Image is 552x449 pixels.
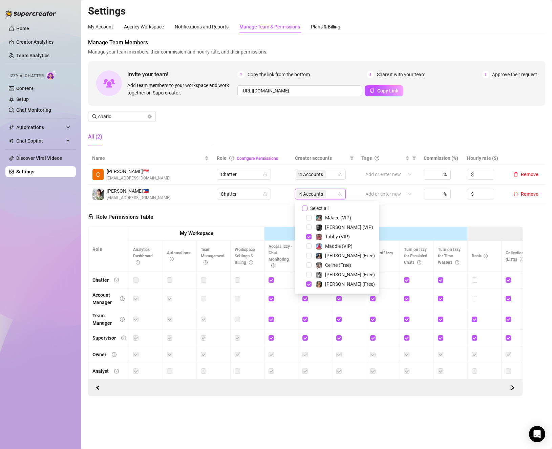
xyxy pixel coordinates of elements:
[204,260,208,264] span: info-circle
[92,367,109,375] div: Analyst
[98,113,146,120] input: Search members
[92,114,97,119] span: search
[92,312,114,327] div: Team Manager
[299,190,323,198] span: 4 Accounts
[271,263,275,268] span: info-circle
[511,190,541,198] button: Remove
[306,224,312,230] span: Select tree node
[107,175,170,181] span: [EMAIL_ADDRESS][DOMAIN_NAME]
[88,39,545,47] span: Manage Team Members
[120,296,125,301] span: info-circle
[46,70,57,80] img: AI Chatter
[92,169,104,180] img: Charlotte Acogido
[325,215,351,220] span: MJaee (VIP)
[325,234,350,239] span: Tabby (VIP)
[92,351,106,358] div: Owner
[348,153,355,163] span: filter
[306,272,312,277] span: Select tree node
[120,317,125,322] span: info-circle
[180,230,213,236] strong: My Workspace
[9,125,14,130] span: thunderbolt
[404,247,427,265] span: Turn on Izzy for Escalated Chats
[306,281,312,287] span: Select tree node
[365,85,403,96] button: Copy Link
[9,73,44,79] span: Izzy AI Chatter
[361,154,372,162] span: Tags
[325,253,375,258] span: [PERSON_NAME] (Free)
[249,260,253,264] span: info-circle
[107,195,170,201] span: [EMAIL_ADDRESS][DOMAIN_NAME]
[316,243,322,250] img: Maddie (VIP)
[114,278,119,282] span: info-circle
[237,71,245,78] span: 1
[92,276,109,284] div: Chatter
[221,169,267,179] span: Chatter
[420,152,463,165] th: Commission (%)
[269,244,293,268] span: Access Izzy - Chat Monitoring
[239,23,300,30] div: Manage Team & Permissions
[316,253,322,259] img: Maddie (Free)
[511,170,541,178] button: Remove
[221,189,267,199] span: Chatter
[92,382,103,393] button: Scroll Forward
[170,257,174,261] span: info-circle
[306,215,312,220] span: Select tree node
[88,213,153,221] h5: Role Permissions Table
[367,71,374,78] span: 2
[513,172,518,177] span: delete
[521,172,538,177] span: Remove
[248,71,310,78] span: Copy the link from the bottom
[88,23,113,30] div: My Account
[5,10,56,17] img: logo-BBDzfeDw.svg
[235,247,255,265] span: Workspace Settings & Billing
[229,156,234,161] span: info-circle
[296,190,326,198] span: 4 Accounts
[95,385,100,390] span: left
[311,23,340,30] div: Plans & Billing
[463,152,507,165] th: Hourly rate ($)
[325,262,351,268] span: Celine (Free)
[175,23,229,30] div: Notifications and Reports
[16,37,70,47] a: Creator Analytics
[377,88,398,93] span: Copy Link
[92,334,116,342] div: Supervisor
[16,97,29,102] a: Setup
[237,156,278,161] a: Configure Permissions
[507,382,518,393] button: Scroll Backward
[306,253,312,258] span: Select tree node
[506,251,526,262] span: Collections (Lists)
[338,172,342,176] span: team
[112,352,116,357] span: info-circle
[88,152,213,165] th: Name
[121,336,126,340] span: info-circle
[510,385,515,390] span: right
[107,168,170,175] span: [PERSON_NAME] 🇸🇬
[88,227,129,272] th: Role
[338,192,342,196] span: team
[325,243,353,249] span: Maddie (VIP)
[513,192,518,196] span: delete
[16,155,62,161] a: Discover Viral Videos
[92,291,114,306] div: Account Manager
[411,153,418,163] span: filter
[350,156,354,160] span: filter
[417,260,421,264] span: info-circle
[133,247,153,265] span: Analytics Dashboard
[92,154,203,162] span: Name
[316,272,322,278] img: Kennedy (Free)
[124,23,164,30] div: Agency Workspace
[263,192,267,196] span: lock
[148,114,152,119] button: close-circle
[529,426,545,442] div: Open Intercom Messenger
[16,26,29,31] a: Home
[16,122,64,133] span: Automations
[201,247,225,265] span: Team Management
[167,251,190,262] span: Automations
[472,254,488,258] span: Bank
[316,281,322,287] img: Ellie (Free)
[88,214,93,219] span: lock
[306,234,312,239] span: Select tree node
[92,189,104,200] img: Charlotte Ibay
[316,234,322,240] img: Tabby (VIP)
